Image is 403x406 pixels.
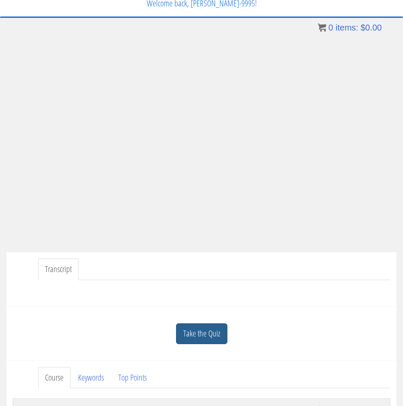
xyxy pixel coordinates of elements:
[336,23,358,32] span: items:
[71,367,111,389] a: Keywords
[318,23,382,32] a: 0 items: $0.00
[361,23,365,32] span: $
[38,259,78,280] a: Transcript
[112,367,154,389] a: Top Points
[318,23,326,32] img: icon11.png
[328,23,333,32] span: 0
[361,23,382,32] bdi: 0.00
[38,367,70,389] a: Course
[176,323,227,344] a: Take the Quiz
